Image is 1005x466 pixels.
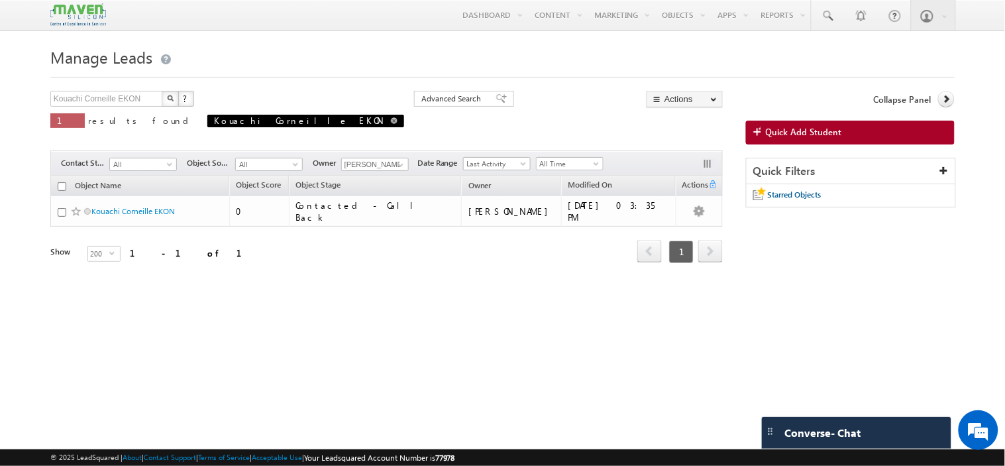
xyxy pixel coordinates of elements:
[676,178,708,195] span: Actions
[647,91,723,107] button: Actions
[313,157,341,169] span: Owner
[110,158,173,170] span: All
[236,158,299,170] span: All
[468,205,555,217] div: [PERSON_NAME]
[417,157,463,169] span: Date Range
[290,178,348,195] a: Object Stage
[463,157,531,170] a: Last Activity
[235,158,303,171] a: All
[698,240,723,262] span: next
[341,158,409,171] input: Type to Search
[237,180,282,190] span: Object Score
[874,93,931,105] span: Collapse Panel
[123,453,142,461] a: About
[198,453,250,461] a: Terms of Service
[50,451,455,464] span: © 2025 LeadSquared | | | | |
[183,93,189,104] span: ?
[568,180,613,190] span: Modified On
[130,245,258,261] div: 1 - 1 of 1
[178,91,194,107] button: ?
[669,241,694,263] span: 1
[391,158,407,172] a: Show All Items
[58,182,66,191] input: Check all records
[109,250,120,256] span: select
[468,180,492,190] span: Owner
[50,3,106,27] img: Custom Logo
[296,180,341,190] span: Object Stage
[747,158,955,184] div: Quick Filters
[785,427,861,439] span: Converse - Chat
[746,121,955,145] a: Quick Add Student
[698,241,723,262] a: next
[91,206,175,216] a: Kouachi Corneille EKON
[536,157,604,170] a: All Time
[637,240,662,262] span: prev
[637,241,662,262] a: prev
[252,453,302,461] a: Acceptable Use
[568,200,670,223] div: [DATE] 03:35 PM
[765,426,776,437] img: carter-drag
[109,158,177,171] a: All
[144,453,196,461] a: Contact Support
[230,178,288,195] a: Object Score
[167,95,174,101] img: Search
[88,115,193,126] span: results found
[304,453,455,463] span: Your Leadsquared Account Number is
[68,178,128,196] a: Object Name
[537,158,600,170] span: All Time
[237,205,283,217] div: 0
[50,246,77,258] div: Show
[562,178,619,195] a: Modified On
[61,157,109,169] span: Contact Stage
[435,453,455,463] span: 77978
[421,93,486,105] span: Advanced Search
[768,190,821,200] span: Starred Objects
[766,126,842,138] span: Quick Add Student
[57,115,78,126] span: 1
[187,157,235,169] span: Object Source
[464,158,527,170] span: Last Activity
[50,46,152,68] span: Manage Leads
[296,200,455,223] div: Contacted - Call Back
[88,247,109,261] span: 200
[214,115,384,126] span: Kouachi Corneille EKON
